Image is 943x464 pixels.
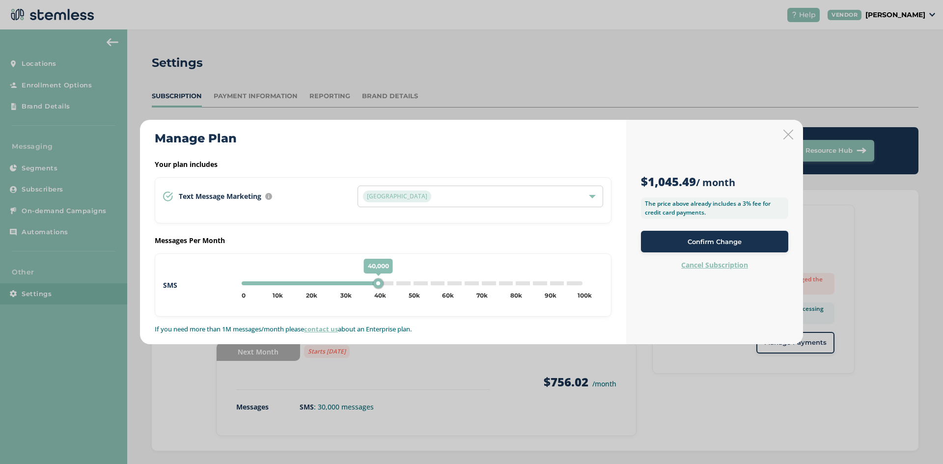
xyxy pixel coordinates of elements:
img: icon-info-236977d2.svg [265,193,272,200]
div: 40k [374,291,386,300]
span: [GEOGRAPHIC_DATA] [363,191,431,202]
label: Cancel Subscription [681,260,748,270]
strong: $1,045.49 [641,173,696,190]
h3: / month [641,174,788,190]
div: 50k [409,291,420,300]
div: 90k [545,291,556,300]
div: 10k [273,291,283,300]
div: 100k [578,291,592,300]
span: Text Message Marketing [179,193,261,200]
label: SMS [163,280,230,290]
div: 30k [340,291,352,300]
div: 70k [476,291,488,300]
button: Confirm Change [641,231,788,252]
span: 40,000 [364,259,393,273]
label: The price above already includes a 3% fee for credit card payments. [641,197,788,219]
h2: Manage Plan [155,130,237,147]
iframe: Chat Widget [894,417,943,464]
label: Your plan includes [155,159,611,169]
p: If you need more than 1M messages/month please about an Enterprise plan. [155,325,611,334]
a: contact us [304,325,338,333]
div: 80k [510,291,522,300]
div: 20k [306,291,317,300]
label: Messages Per Month [155,235,611,246]
div: 60k [442,291,454,300]
span: Confirm Change [688,237,742,247]
div: 0 [242,291,246,300]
